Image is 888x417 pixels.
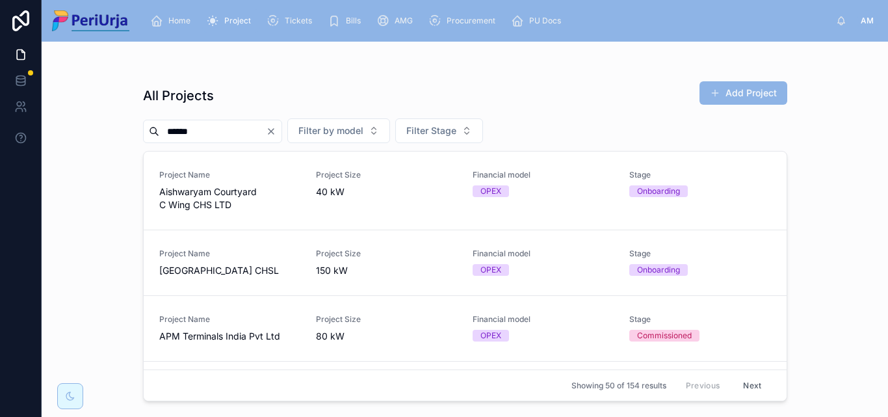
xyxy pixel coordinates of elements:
[629,249,770,259] span: Stage
[144,152,787,230] a: Project NameAishwaryam Courtyard C Wing CHS LTDProject Size40 kWFinancial modelOPEXStageOnboarding
[316,170,457,180] span: Project Size
[159,249,300,259] span: Project Name
[159,314,300,325] span: Project Name
[146,9,200,33] a: Home
[159,185,300,211] span: Aishwaryam Courtyard C Wing CHS LTD
[168,16,190,26] span: Home
[144,230,787,295] a: Project Name[GEOGRAPHIC_DATA] CHSLProject Size150 kWFinancial modelOPEXStageOnboarding
[637,330,692,342] div: Commissioned
[637,185,680,197] div: Onboarding
[144,295,787,361] a: Project NameAPM Terminals India Pvt LtdProject Size80 kWFinancial modelOPEXStageCommissioned
[316,185,457,198] span: 40 kW
[52,10,129,31] img: App logo
[734,375,770,396] button: Next
[529,16,561,26] span: PU Docs
[424,9,504,33] a: Procurement
[473,170,614,180] span: Financial model
[480,330,501,342] div: OPEX
[159,330,300,343] span: APM Terminals India Pvt Ltd
[140,7,836,35] div: scrollable content
[473,314,614,325] span: Financial model
[202,9,260,33] a: Project
[372,9,422,33] a: AMG
[298,124,363,137] span: Filter by model
[346,16,361,26] span: Bills
[316,330,457,343] span: 80 kW
[159,264,300,277] span: [GEOGRAPHIC_DATA] CHSL
[316,264,457,277] span: 150 kW
[637,264,680,276] div: Onboarding
[316,314,457,325] span: Project Size
[287,118,390,143] button: Select Button
[224,16,251,26] span: Project
[395,118,483,143] button: Select Button
[266,126,281,137] button: Clear
[263,9,321,33] a: Tickets
[324,9,370,33] a: Bills
[699,81,787,105] button: Add Project
[629,314,770,325] span: Stage
[629,170,770,180] span: Stage
[861,16,874,26] span: AM
[480,185,501,197] div: OPEX
[159,170,300,180] span: Project Name
[571,381,666,391] span: Showing 50 of 154 results
[395,16,413,26] span: AMG
[406,124,456,137] span: Filter Stage
[473,249,614,259] span: Financial model
[285,16,312,26] span: Tickets
[480,264,501,276] div: OPEX
[143,87,214,105] h1: All Projects
[447,16,495,26] span: Procurement
[316,249,457,259] span: Project Size
[507,9,570,33] a: PU Docs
